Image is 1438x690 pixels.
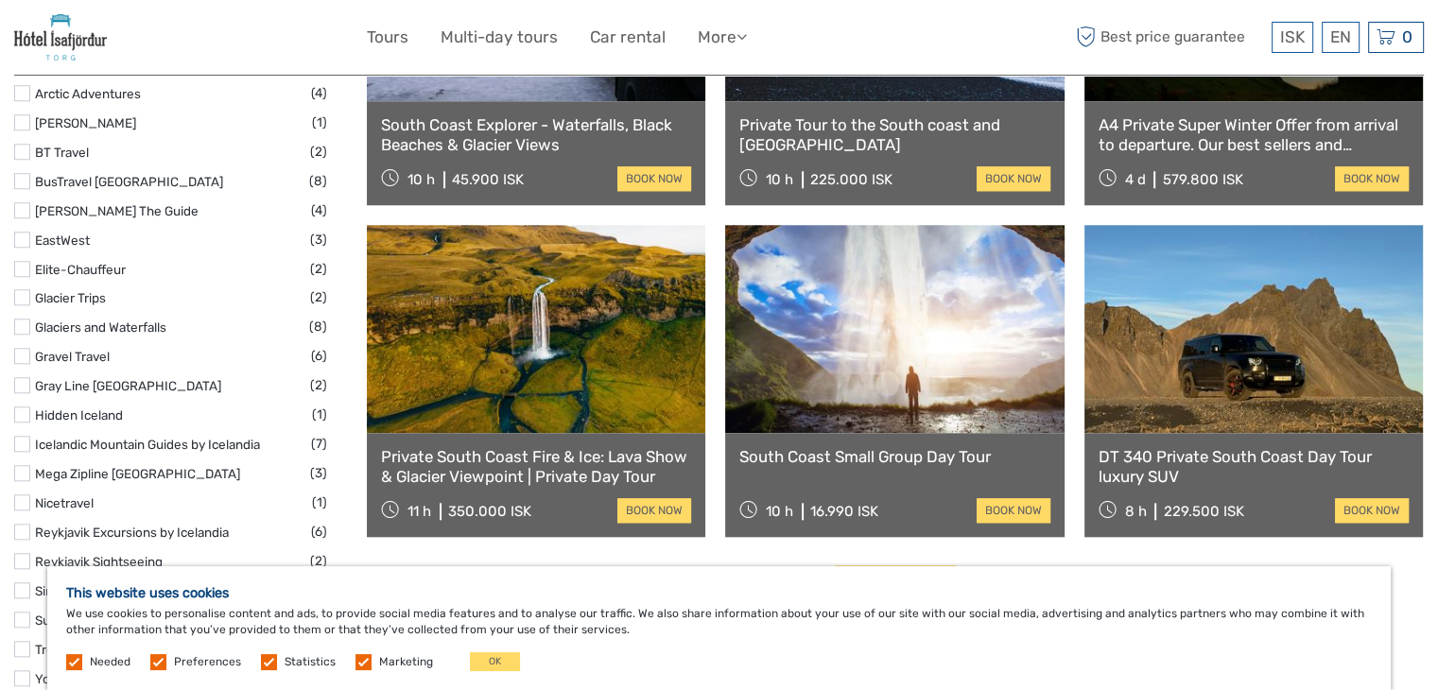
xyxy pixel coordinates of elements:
div: 225.000 ISK [810,171,892,188]
a: South Coast Explorer - Waterfalls, Black Beaches & Glacier Views [381,115,691,154]
span: 10 h [766,171,793,188]
a: South Coast Small Group Day Tour [739,447,1049,466]
span: 4 d [1124,171,1145,188]
span: (2) [310,141,327,163]
div: We use cookies to personalise content and ads, to provide social media features and to analyse ou... [47,566,1391,690]
span: (2) [310,374,327,396]
a: Troll Expeditions [35,642,131,657]
a: BT Travel [35,145,89,160]
span: (7) [311,433,327,455]
span: 0 [1399,27,1415,46]
label: Preferences [174,654,241,670]
span: ISK [1280,27,1305,46]
span: (1) [312,492,327,513]
div: EN [1322,22,1360,53]
a: Gray Line [GEOGRAPHIC_DATA] [35,378,221,393]
a: book now [617,166,691,191]
img: 476-454817b2-f870-4e80-b8bd-ba7464c4997f_logo_small.jpg [14,14,107,60]
a: Multi-day tours [441,24,558,51]
a: [PERSON_NAME] [35,115,136,130]
div: 579.800 ISK [1162,171,1242,188]
label: Statistics [285,654,336,670]
span: (4) [311,82,327,104]
span: (1) [312,404,327,425]
div: 16.990 ISK [810,503,878,520]
span: 11 h [407,503,431,520]
div: 229.500 ISK [1163,503,1243,520]
div: 45.900 ISK [452,171,524,188]
a: Glacier Trips [35,290,106,305]
a: Simply [GEOGRAPHIC_DATA] [35,583,205,598]
span: (6) [311,345,327,367]
a: book now [977,166,1050,191]
a: Reykjavik Excursions by Icelandia [35,525,229,540]
span: (8) [309,170,327,192]
a: Car rental [590,24,666,51]
span: (3) [310,462,327,484]
a: Your Day Tours [35,671,123,686]
a: More [698,24,747,51]
a: [PERSON_NAME] The Guide [35,203,199,218]
a: book now [617,498,691,523]
span: (3) [310,229,327,250]
span: (4) [311,199,327,221]
span: (2) [310,286,327,308]
a: Nicetravel [35,495,94,510]
a: Gravel Travel [35,349,110,364]
button: Open LiveChat chat widget [217,29,240,52]
a: Private Tour to the South coast and [GEOGRAPHIC_DATA] [739,115,1049,154]
label: Marketing [379,654,433,670]
a: book now [977,498,1050,523]
span: 10 h [407,171,435,188]
span: (6) [311,521,327,543]
div: 350.000 ISK [448,503,531,520]
span: (8) [309,316,327,337]
span: (1) [312,112,327,133]
h5: This website uses cookies [66,585,1372,601]
span: (2) [310,258,327,280]
a: Private South Coast Fire & Ice: Lava Show & Glacier Viewpoint | Private Day Tour [381,447,691,486]
a: Elite-Chauffeur [35,262,126,277]
span: Best price guarantee [1071,22,1267,53]
p: We're away right now. Please check back later! [26,33,214,48]
a: Hidden Iceland [35,407,123,423]
button: OK [470,652,520,671]
a: Glaciers and Waterfalls [35,319,166,335]
a: Tours [367,24,408,51]
a: A4 Private Super Winter Offer from arrival to departure. Our best sellers and Northern Lights for... [1099,115,1409,154]
a: Superjeep [35,612,95,628]
a: BusTravel [GEOGRAPHIC_DATA] [35,174,223,189]
a: Icelandic Mountain Guides by Icelandia [35,437,260,452]
a: EastWest [35,233,90,248]
a: Mega Zipline [GEOGRAPHIC_DATA] [35,466,240,481]
span: (2) [310,550,327,572]
a: book now [1335,498,1409,523]
a: DT 340 Private South Coast Day Tour luxury SUV [1099,447,1409,486]
span: 8 h [1124,503,1146,520]
span: 10 h [766,503,793,520]
a: Reykjavik Sightseeing [35,554,163,569]
a: book now [1335,166,1409,191]
a: Arctic Adventures [35,86,141,101]
label: Needed [90,654,130,670]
